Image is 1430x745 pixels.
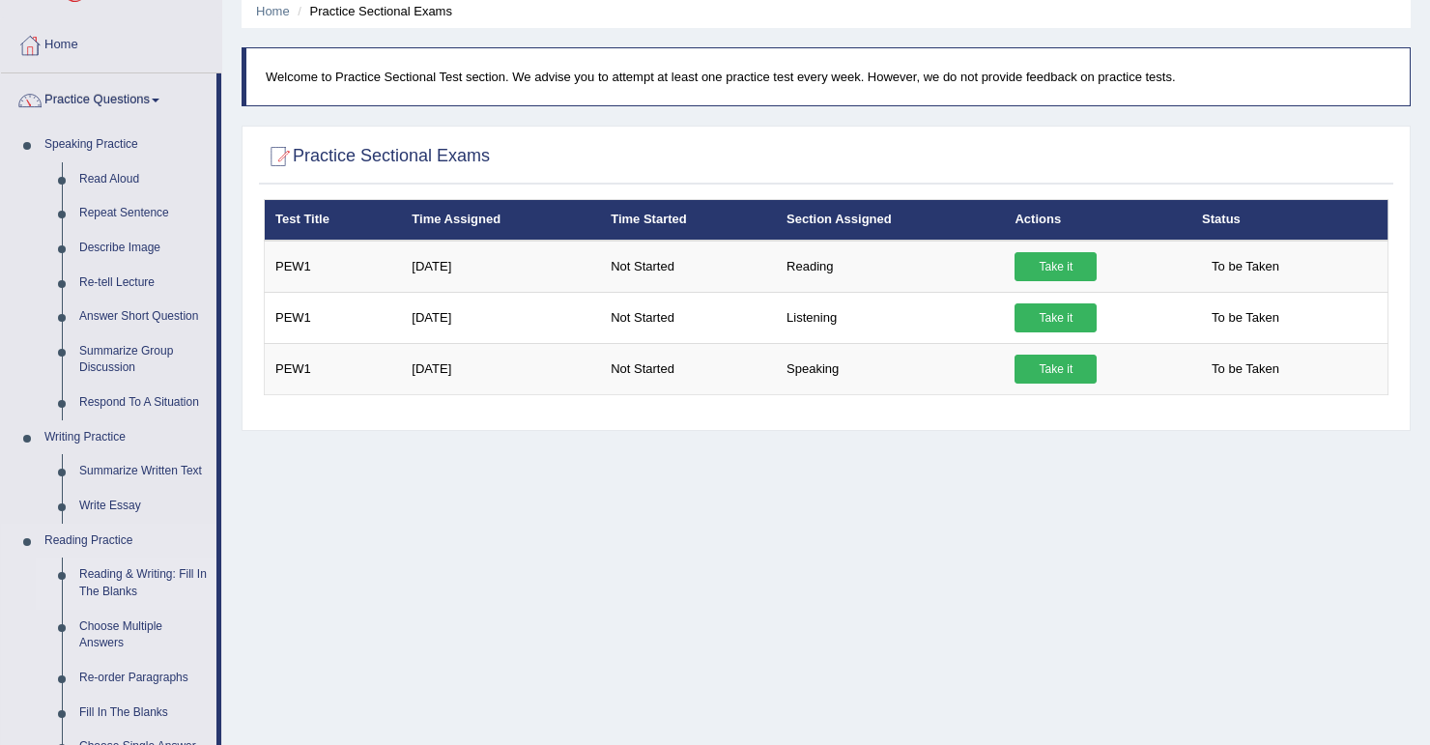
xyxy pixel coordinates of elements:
[401,241,600,293] td: [DATE]
[265,343,402,394] td: PEW1
[776,200,1004,241] th: Section Assigned
[293,2,452,20] li: Practice Sectional Exams
[600,292,776,343] td: Not Started
[776,241,1004,293] td: Reading
[600,200,776,241] th: Time Started
[1015,252,1097,281] a: Take it
[71,196,216,231] a: Repeat Sentence
[71,489,216,524] a: Write Essay
[265,292,402,343] td: PEW1
[1202,303,1289,332] span: To be Taken
[1015,355,1097,384] a: Take it
[600,343,776,394] td: Not Started
[71,610,216,661] a: Choose Multiple Answers
[71,696,216,731] a: Fill In The Blanks
[71,162,216,197] a: Read Aloud
[264,142,490,171] h2: Practice Sectional Exams
[1,18,221,67] a: Home
[71,266,216,301] a: Re-tell Lecture
[71,231,216,266] a: Describe Image
[600,241,776,293] td: Not Started
[71,661,216,696] a: Re-order Paragraphs
[776,292,1004,343] td: Listening
[1202,252,1289,281] span: To be Taken
[71,386,216,420] a: Respond To A Situation
[71,558,216,609] a: Reading & Writing: Fill In The Blanks
[71,454,216,489] a: Summarize Written Text
[401,292,600,343] td: [DATE]
[401,200,600,241] th: Time Assigned
[265,241,402,293] td: PEW1
[265,200,402,241] th: Test Title
[266,68,1390,86] p: Welcome to Practice Sectional Test section. We advise you to attempt at least one practice test e...
[776,343,1004,394] td: Speaking
[36,524,216,559] a: Reading Practice
[36,420,216,455] a: Writing Practice
[71,334,216,386] a: Summarize Group Discussion
[1004,200,1191,241] th: Actions
[36,128,216,162] a: Speaking Practice
[1202,355,1289,384] span: To be Taken
[401,343,600,394] td: [DATE]
[71,300,216,334] a: Answer Short Question
[1191,200,1387,241] th: Status
[256,4,290,18] a: Home
[1015,303,1097,332] a: Take it
[1,73,216,122] a: Practice Questions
